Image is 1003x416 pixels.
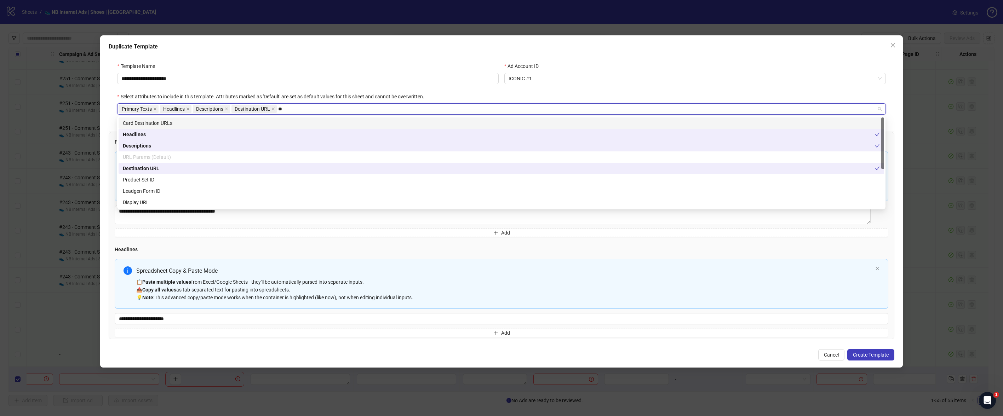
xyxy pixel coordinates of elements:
button: close [875,266,879,271]
iframe: Intercom live chat [979,392,996,409]
div: Product Set ID [119,174,884,185]
div: Headlines [123,131,875,138]
span: check [875,143,880,148]
label: Select attributes to include in this template. Attributes marked as 'Default' are set as default ... [117,93,429,100]
button: Close [887,40,899,51]
span: Descriptions [196,105,223,113]
strong: Copy all values [142,287,176,293]
span: Cancel [824,352,839,358]
button: Cancel [818,349,844,360]
div: Leadgen Form ID [119,185,884,197]
h4: Headlines [115,245,888,253]
input: Select attributes to include in this template. Attributes marked as 'Default' are set as default ... [278,105,282,113]
button: Create Template [847,349,894,360]
div: URL Params (Default) [119,151,884,163]
div: Card Destination URLs [123,119,880,127]
span: info-circle [124,266,132,275]
div: URL Params (Default) [123,153,880,161]
div: Card Destination URLs [119,117,884,129]
div: Spreadsheet Copy & Paste Mode [136,266,872,275]
div: Multi-text input container - paste or copy values [115,151,888,237]
span: Primary Texts [119,105,159,113]
label: Template Name [117,62,159,70]
button: Add [115,329,888,337]
span: Create Template [853,352,889,358]
label: Ad Account ID [504,62,543,70]
div: Leadgen Form ID [123,187,880,195]
div: Multi-input container - paste or copy values [115,259,888,337]
span: Destination URL [235,105,270,113]
div: Destination URL [119,163,884,174]
span: Headlines [163,105,185,113]
span: Add [501,330,510,336]
button: Add [115,229,888,237]
span: close [153,107,157,111]
span: Primary Texts [122,105,152,113]
strong: Paste multiple values [142,279,191,285]
span: Headlines [160,105,191,113]
span: Destination URL [231,105,277,113]
div: Destination URL [123,164,875,172]
div: Descriptions [123,142,875,150]
span: close [271,107,275,111]
input: Template Name [117,73,499,84]
strong: Note: [142,295,155,300]
span: close [225,107,228,111]
span: 1 [993,392,999,398]
div: Duplicate Template [109,42,894,51]
span: check [875,132,880,137]
span: plus [493,330,498,335]
h4: Primary Texts [115,138,888,146]
div: Product Set ID [123,176,880,184]
span: ICONIC #1 [509,73,882,84]
span: plus [493,230,498,235]
div: Display URL [119,197,884,208]
span: close [186,107,190,111]
div: Display URL [123,198,880,206]
div: Headlines [119,129,884,140]
span: check [875,166,880,171]
div: Descriptions [119,140,884,151]
span: Descriptions [193,105,230,113]
div: 📋 from Excel/Google Sheets - they'll be automatically parsed into separate inputs. 📤 as tab-separ... [136,278,872,301]
span: close [890,42,896,48]
span: Add [501,230,510,236]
